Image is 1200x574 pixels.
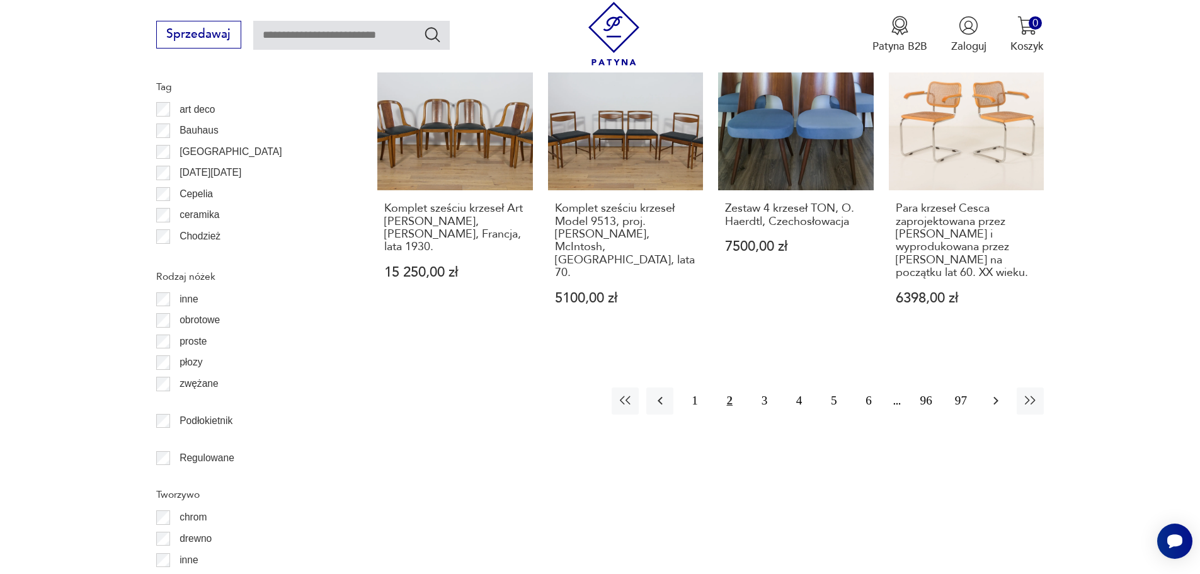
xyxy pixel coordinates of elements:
button: 4 [786,387,813,415]
p: obrotowe [180,312,220,328]
p: Tworzywo [156,486,341,503]
div: 0 [1029,16,1042,30]
p: Ćmielów [180,250,217,266]
img: Ikona koszyka [1017,16,1037,35]
a: Komplet sześciu krzeseł Art Deco Gondola, Rene Melin, Francja, lata 1930.Komplet sześciu krzeseł ... [377,35,533,335]
iframe: Smartsupp widget button [1157,524,1192,559]
p: inne [180,552,198,568]
button: 97 [947,387,974,415]
button: 5 [820,387,847,415]
p: Podłokietnik [180,413,232,429]
p: proste [180,333,207,350]
p: Zaloguj [951,39,986,54]
button: Szukaj [423,25,442,43]
button: 96 [913,387,940,415]
h3: Para krzeseł Cesca zaprojektowana przez [PERSON_NAME] i wyprodukowana przez [PERSON_NAME] na pocz... [896,202,1037,279]
p: 7500,00 zł [725,240,867,253]
button: 1 [681,387,708,415]
p: [DATE][DATE] [180,164,241,181]
p: ceramika [180,207,219,223]
button: Sprzedawaj [156,21,241,49]
p: Tag [156,79,341,95]
a: KlasykPara krzeseł Cesca zaprojektowana przez Marcela Breuera i wyprodukowana przez Gavinę na poc... [889,35,1044,335]
button: 3 [751,387,778,415]
img: Patyna - sklep z meblami i dekoracjami vintage [582,2,646,66]
button: 0Koszyk [1010,16,1044,54]
p: Regulowane [180,450,234,466]
a: KlasykZestaw 4 krzeseł TON, O. Haerdtl, CzechosłowacjaZestaw 4 krzeseł TON, O. Haerdtl, Czechosło... [718,35,874,335]
p: 15 250,00 zł [384,266,526,279]
p: drewno [180,531,212,547]
p: Cepelia [180,186,213,202]
h3: Zestaw 4 krzeseł TON, O. Haerdtl, Czechosłowacja [725,202,867,228]
h3: Komplet sześciu krzeseł Art [PERSON_NAME], [PERSON_NAME], Francja, lata 1930. [384,202,526,254]
button: 2 [716,387,743,415]
img: Ikonka użytkownika [959,16,978,35]
a: Komplet sześciu krzeseł Model 9513, proj. T. Robertson, McIntosh, Wielka Brytania, lata 70.Komple... [548,35,704,335]
p: 6398,00 zł [896,292,1037,305]
p: chrom [180,509,207,525]
button: 6 [855,387,882,415]
p: Chodzież [180,228,220,244]
button: Patyna B2B [872,16,927,54]
p: zwężane [180,376,219,392]
p: [GEOGRAPHIC_DATA] [180,144,282,160]
p: Bauhaus [180,122,219,139]
p: Koszyk [1010,39,1044,54]
a: Sprzedawaj [156,30,241,40]
p: Patyna B2B [872,39,927,54]
button: Zaloguj [951,16,986,54]
h3: Komplet sześciu krzeseł Model 9513, proj. [PERSON_NAME], McIntosh, [GEOGRAPHIC_DATA], lata 70. [555,202,697,279]
p: 5100,00 zł [555,292,697,305]
p: art deco [180,101,215,118]
a: Ikona medaluPatyna B2B [872,16,927,54]
p: Rodzaj nóżek [156,268,341,285]
p: płozy [180,354,202,370]
img: Ikona medalu [890,16,910,35]
p: inne [180,291,198,307]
